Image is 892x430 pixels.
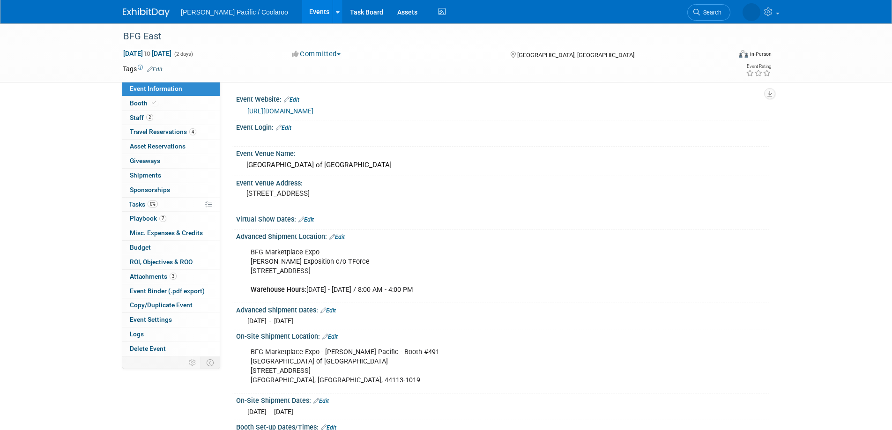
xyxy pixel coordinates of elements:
[130,99,158,107] span: Booth
[122,140,220,154] a: Asset Reservations
[122,284,220,298] a: Event Binder (.pdf export)
[130,345,166,352] span: Delete Event
[130,157,160,164] span: Giveaways
[247,107,313,115] a: [URL][DOMAIN_NAME]
[146,114,153,121] span: 2
[130,186,170,193] span: Sponsorships
[247,408,293,415] span: [DATE] - [DATE]
[170,273,177,280] span: 3
[143,50,152,57] span: to
[276,125,291,131] a: Edit
[122,198,220,212] a: Tasks0%
[122,298,220,312] a: Copy/Duplicate Event
[251,286,306,294] b: Warehouse Hours:
[130,85,182,92] span: Event Information
[130,258,193,266] span: ROI, Objectives & ROO
[700,9,721,16] span: Search
[236,120,769,133] div: Event Login:
[122,96,220,111] a: Booth
[130,287,205,295] span: Event Binder (.pdf export)
[130,171,161,179] span: Shipments
[148,200,158,208] span: 0%
[236,92,769,104] div: Event Website:
[298,216,314,223] a: Edit
[122,313,220,327] a: Event Settings
[120,28,716,45] div: BFG East
[517,52,634,59] span: [GEOGRAPHIC_DATA], [GEOGRAPHIC_DATA]
[122,255,220,269] a: ROI, Objectives & ROO
[284,96,299,103] a: Edit
[746,64,771,69] div: Event Rating
[189,128,196,135] span: 4
[122,212,220,226] a: Playbook7
[122,327,220,341] a: Logs
[123,8,170,17] img: ExhibitDay
[122,342,220,356] a: Delete Event
[130,128,196,135] span: Travel Reservations
[743,3,760,21] img: Andy Doerr
[236,212,769,224] div: Virtual Show Dates:
[122,270,220,284] a: Attachments3
[244,243,666,299] div: BFG Marketplace Expo [PERSON_NAME] Exposition c/o TForce [STREET_ADDRESS] [DATE] - [DATE] / 8:00 ...
[313,398,329,404] a: Edit
[236,329,769,341] div: On-Site Shipment Location:
[130,114,153,121] span: Staff
[147,66,163,73] a: Edit
[739,50,748,58] img: Format-Inperson.png
[173,51,193,57] span: (2 days)
[320,307,336,314] a: Edit
[130,316,172,323] span: Event Settings
[130,142,186,150] span: Asset Reservations
[246,189,448,198] pre: [STREET_ADDRESS]
[123,64,163,74] td: Tags
[130,244,151,251] span: Budget
[236,176,769,188] div: Event Venue Address:
[236,393,769,406] div: On-Site Shipment Dates:
[687,4,730,21] a: Search
[130,215,166,222] span: Playbook
[122,241,220,255] a: Budget
[123,49,172,58] span: [DATE] [DATE]
[130,273,177,280] span: Attachments
[236,303,769,315] div: Advanced Shipment Dates:
[122,111,220,125] a: Staff2
[247,317,293,325] span: [DATE] - [DATE]
[130,229,203,237] span: Misc. Expenses & Credits
[289,49,344,59] button: Committed
[236,230,769,242] div: Advanced Shipment Location:
[322,334,338,340] a: Edit
[122,226,220,240] a: Misc. Expenses & Credits
[236,147,769,158] div: Event Venue Name:
[243,158,762,172] div: [GEOGRAPHIC_DATA] of [GEOGRAPHIC_DATA]
[201,356,220,369] td: Toggle Event Tabs
[129,200,158,208] span: Tasks
[122,82,220,96] a: Event Information
[122,125,220,139] a: Travel Reservations4
[122,154,220,168] a: Giveaways
[122,169,220,183] a: Shipments
[130,330,144,338] span: Logs
[675,49,772,63] div: Event Format
[130,301,193,309] span: Copy/Duplicate Event
[244,343,666,390] div: BFG Marketplace Expo - [PERSON_NAME] Pacific - Booth #491 [GEOGRAPHIC_DATA] of [GEOGRAPHIC_DATA] ...
[181,8,288,16] span: [PERSON_NAME] Pacific / Coolaroo
[750,51,772,58] div: In-Person
[185,356,201,369] td: Personalize Event Tab Strip
[152,100,156,105] i: Booth reservation complete
[159,215,166,222] span: 7
[329,234,345,240] a: Edit
[122,183,220,197] a: Sponsorships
